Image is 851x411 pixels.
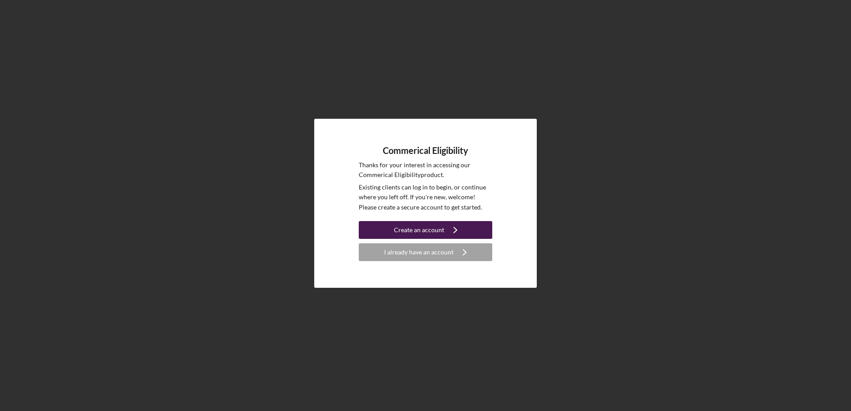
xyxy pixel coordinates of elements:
[359,221,492,239] button: Create an account
[394,221,444,239] div: Create an account
[359,243,492,261] button: I already have an account
[383,145,468,156] h4: Commerical Eligibility
[359,182,492,212] p: Existing clients can log in to begin, or continue where you left off. If you're new, welcome! Ple...
[359,160,492,180] p: Thanks for your interest in accessing our Commerical Eligibility product.
[359,221,492,241] a: Create an account
[384,243,454,261] div: I already have an account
